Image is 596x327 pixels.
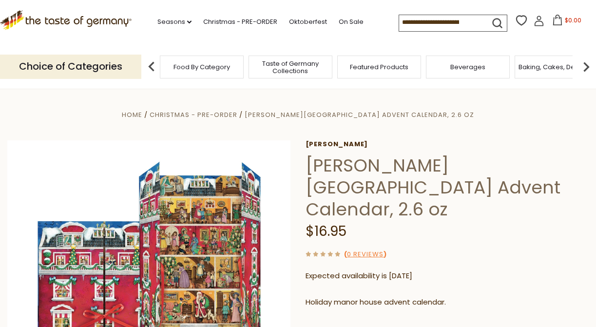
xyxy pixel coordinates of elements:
[565,16,581,24] span: $0.00
[306,222,346,241] span: $16.95
[306,154,589,220] h1: [PERSON_NAME][GEOGRAPHIC_DATA] Advent Calendar, 2.6 oz
[251,60,329,75] a: Taste of Germany Collections
[203,17,277,27] a: Christmas - PRE-ORDER
[347,250,384,260] a: 0 Reviews
[245,110,474,119] a: [PERSON_NAME][GEOGRAPHIC_DATA] Advent Calendar, 2.6 oz
[519,63,594,71] a: Baking, Cakes, Desserts
[306,140,589,148] a: [PERSON_NAME]
[306,270,589,282] p: Expected availability is [DATE]
[289,17,327,27] a: Oktoberfest
[157,17,192,27] a: Seasons
[546,15,588,29] button: $0.00
[339,17,364,27] a: On Sale
[450,63,485,71] a: Beverages
[577,57,596,77] img: next arrow
[306,296,589,308] p: Holiday manor house advent calendar.
[142,57,161,77] img: previous arrow
[344,250,386,259] span: ( )
[350,63,408,71] a: Featured Products
[122,110,142,119] a: Home
[150,110,237,119] a: Christmas - PRE-ORDER
[173,63,230,71] a: Food By Category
